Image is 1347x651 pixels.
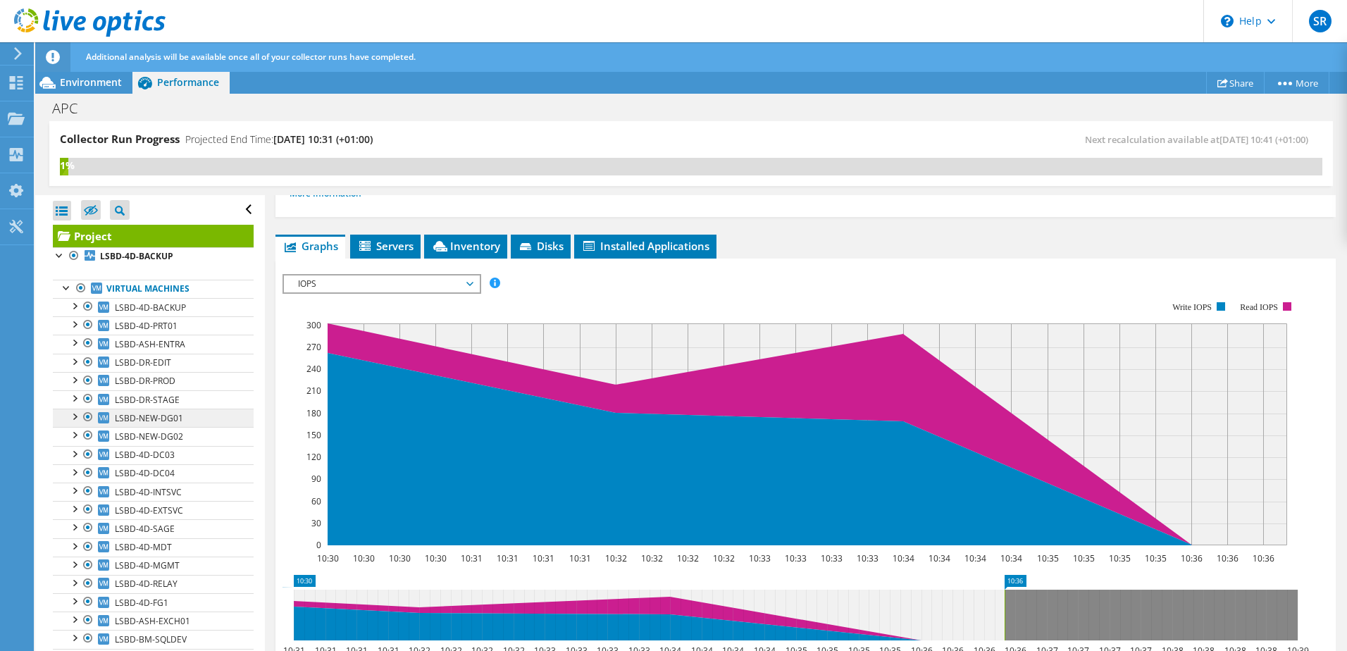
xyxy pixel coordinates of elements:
text: 10:32 [676,552,698,564]
text: 10:30 [388,552,410,564]
svg: \n [1221,15,1234,27]
text: 10:32 [640,552,662,564]
span: Environment [60,75,122,89]
span: LSBD-4D-MGMT [115,559,180,571]
span: LSBD-BM-SQLDEV [115,633,187,645]
span: LSBD-NEW-DG02 [115,430,183,442]
span: SR [1309,10,1332,32]
a: LSBD-ASH-EXCH01 [53,612,254,630]
a: More [1264,72,1329,94]
text: 60 [311,495,321,507]
a: LSBD-4D-SAGE [53,519,254,538]
span: LSBD-4D-INTSVC [115,486,182,498]
span: Performance [157,75,219,89]
text: 30 [311,517,321,529]
span: IOPS [291,275,472,292]
span: Next recalculation available at [1085,133,1315,146]
text: 300 [306,319,321,331]
span: Servers [357,239,414,253]
span: LSBD-DR-EDIT [115,356,171,368]
a: Project [53,225,254,247]
text: 10:31 [496,552,518,564]
a: LSBD-4D-EXTSVC [53,501,254,519]
text: Write IOPS [1172,302,1212,312]
span: LSBD-4D-DC04 [115,467,175,479]
a: LSBD-4D-BACKUP [53,298,254,316]
text: 10:35 [1108,552,1130,564]
text: 150 [306,429,321,441]
span: LSBD-4D-SAGE [115,523,175,535]
a: More Information [290,187,372,199]
span: LSBD-4D-FG1 [115,597,168,609]
a: LSBD-DR-STAGE [53,390,254,409]
text: 10:32 [604,552,626,564]
text: 10:30 [316,552,338,564]
span: LSBD-DR-STAGE [115,394,180,406]
span: Inventory [431,239,500,253]
text: 10:35 [1144,552,1166,564]
text: 10:31 [460,552,482,564]
text: 210 [306,385,321,397]
span: [DATE] 10:41 (+01:00) [1219,133,1308,146]
span: LSBD-ASH-EXCH01 [115,615,190,627]
a: LSBD-DR-EDIT [53,354,254,372]
a: LSBD-4D-DC04 [53,464,254,483]
text: 240 [306,363,321,375]
text: 10:36 [1180,552,1202,564]
text: 10:34 [964,552,986,564]
a: LSBD-NEW-DG01 [53,409,254,427]
a: LSBD-4D-PRT01 [53,316,254,335]
text: 270 [306,341,321,353]
span: LSBD-ASH-ENTRA [115,338,185,350]
a: LSBD-NEW-DG02 [53,427,254,445]
h4: Projected End Time: [185,132,373,147]
text: 10:35 [1072,552,1094,564]
h1: APC [46,101,99,116]
span: LSBD-4D-RELAY [115,578,178,590]
span: Installed Applications [581,239,709,253]
a: LSBD-4D-BACKUP [53,247,254,266]
a: Share [1206,72,1265,94]
text: 10:31 [532,552,554,564]
text: 10:34 [1000,552,1022,564]
text: 10:30 [424,552,446,564]
a: LSBD-DR-PROD [53,372,254,390]
div: 1% [60,158,68,173]
text: 10:36 [1216,552,1238,564]
a: LSBD-4D-RELAY [53,575,254,593]
span: LSBD-4D-BACKUP [115,302,186,314]
span: LSBD-4D-EXTSVC [115,504,183,516]
text: 10:33 [856,552,878,564]
text: 10:34 [928,552,950,564]
a: Virtual Machines [53,280,254,298]
a: LSBD-4D-MGMT [53,557,254,575]
span: [DATE] 10:31 (+01:00) [273,132,373,146]
a: LSBD-4D-INTSVC [53,483,254,501]
span: Disks [518,239,564,253]
a: LSBD-4D-MDT [53,538,254,557]
span: LSBD-4D-DC03 [115,449,175,461]
text: 0 [316,539,321,551]
text: 90 [311,473,321,485]
a: LSBD-ASH-ENTRA [53,335,254,353]
text: 10:33 [748,552,770,564]
text: 10:33 [820,552,842,564]
text: 10:36 [1252,552,1274,564]
text: 10:31 [569,552,590,564]
span: LSBD-4D-PRT01 [115,320,178,332]
span: LSBD-4D-MDT [115,541,172,553]
text: 10:32 [712,552,734,564]
text: 10:30 [352,552,374,564]
a: LSBD-4D-FG1 [53,593,254,612]
b: LSBD-4D-BACKUP [100,250,173,262]
text: 10:34 [892,552,914,564]
span: Graphs [283,239,338,253]
text: Read IOPS [1240,302,1278,312]
text: 10:35 [1036,552,1058,564]
a: LSBD-4D-DC03 [53,446,254,464]
a: LSBD-BM-SQLDEV [53,630,254,648]
span: Additional analysis will be available once all of your collector runs have completed. [86,51,416,63]
text: 120 [306,451,321,463]
span: LSBD-DR-PROD [115,375,175,387]
span: LSBD-NEW-DG01 [115,412,183,424]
